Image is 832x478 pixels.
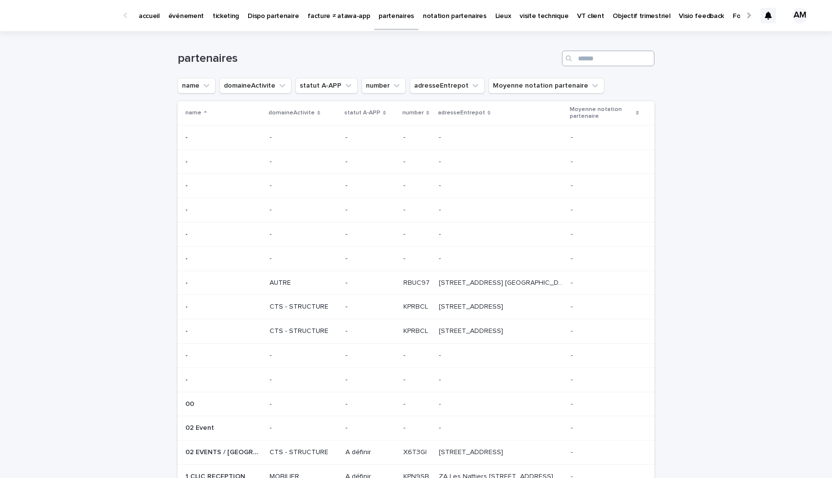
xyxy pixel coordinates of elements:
[270,230,338,239] p: -
[270,303,338,311] p: CTS - STRUCTURE
[178,246,654,271] tr: -- ---- -- --
[270,351,338,360] p: -
[295,78,358,93] button: statut A-APP
[439,446,505,457] p: 90 RUE DE LA COURPILLERE 69800 SAINT PRIEST
[403,446,429,457] p: X6T3GI
[270,327,338,335] p: CTS - STRUCTURE
[270,206,338,214] p: -
[270,376,338,384] p: -
[439,228,443,239] p: -
[439,204,443,214] p: -
[185,253,190,263] p: -
[185,446,264,457] p: 02 EVENTS / LYON DECO
[403,325,430,335] p: KPRBCL
[362,78,406,93] button: number
[345,206,396,214] p: -
[185,156,190,166] p: -
[19,6,114,25] img: Ls34BcGeRexTGTNfXpUC
[439,253,443,263] p: -
[185,325,190,335] p: -
[178,52,558,66] h1: partenaires
[344,108,380,118] p: statut A-APP
[403,204,407,214] p: -
[403,398,407,408] p: -
[185,374,190,384] p: -
[178,441,654,465] tr: 02 EVENTS / [GEOGRAPHIC_DATA] DECO02 EVENTS / [GEOGRAPHIC_DATA] DECO CTS - STRUCTUREA définirX6T3...
[178,319,654,344] tr: -- CTS - STRUCTURE-KPRBCLKPRBCL [STREET_ADDRESS][STREET_ADDRESS] --
[403,349,407,360] p: -
[178,198,654,222] tr: -- ---- -- --
[185,131,190,142] p: -
[178,343,654,368] tr: -- ---- -- --
[402,108,424,118] p: number
[178,368,654,392] tr: -- ---- -- --
[571,422,575,432] p: -
[439,398,443,408] p: -
[270,424,338,432] p: -
[439,301,505,311] p: [STREET_ADDRESS]
[571,156,575,166] p: -
[403,156,407,166] p: -
[571,277,575,287] p: -
[570,104,633,122] p: Moyenne notation partenaire
[178,295,654,319] tr: -- CTS - STRUCTURE-KPRBCLKPRBCL [STREET_ADDRESS][STREET_ADDRESS] --
[571,180,575,190] p: -
[571,374,575,384] p: -
[403,422,407,432] p: -
[185,349,190,360] p: -
[345,230,396,239] p: -
[571,325,575,335] p: -
[562,51,654,66] input: Search
[345,303,396,311] p: -
[403,228,407,239] p: -
[403,180,407,190] p: -
[270,255,338,263] p: -
[439,180,443,190] p: -
[345,279,396,287] p: -
[185,180,190,190] p: -
[345,182,396,190] p: -
[403,131,407,142] p: -
[185,301,190,311] p: -
[403,277,432,287] p: RBUC97
[178,271,654,295] tr: -- AUTRE-RBUC97RBUC97 [STREET_ADDRESS] [GEOGRAPHIC_DATA][STREET_ADDRESS] [GEOGRAPHIC_DATA] --
[571,301,575,311] p: -
[345,351,396,360] p: -
[345,327,396,335] p: -
[571,131,575,142] p: -
[178,222,654,246] tr: -- ---- -- --
[439,349,443,360] p: -
[345,424,396,432] p: -
[270,400,338,408] p: -
[439,277,565,287] p: [STREET_ADDRESS] [GEOGRAPHIC_DATA]
[439,131,443,142] p: -
[219,78,291,93] button: domaineActivite
[270,279,338,287] p: AUTRE
[178,174,654,198] tr: -- ---- -- --
[345,376,396,384] p: -
[345,133,396,142] p: -
[185,228,190,239] p: -
[178,149,654,174] tr: -- ---- -- --
[185,108,201,118] p: name
[439,156,443,166] p: -
[178,78,216,93] button: name
[792,8,808,23] div: AM
[185,277,190,287] p: -
[270,448,338,457] p: CTS - STRUCTURE
[439,325,505,335] p: [STREET_ADDRESS]
[178,392,654,416] tr: 0000 ---- -- --
[185,398,196,408] p: 00
[410,78,485,93] button: adresseEntrepot
[270,158,338,166] p: -
[488,78,604,93] button: Moyenne notation partenaire
[571,253,575,263] p: -
[185,422,216,432] p: 02 Event
[439,374,443,384] p: -
[345,158,396,166] p: -
[403,301,430,311] p: KPRBCL
[438,108,485,118] p: adresseEntrepot
[345,400,396,408] p: -
[178,416,654,441] tr: 02 Event02 Event ---- -- --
